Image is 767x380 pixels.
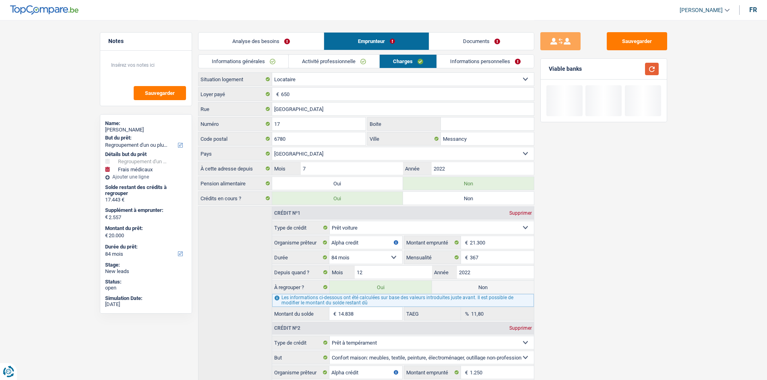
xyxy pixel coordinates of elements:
[272,281,330,294] label: À regrouper ?
[145,90,175,96] span: Sauvegarder
[105,279,187,285] div: Status:
[272,192,403,205] label: Oui
[289,55,379,68] a: Activité professionnelle
[355,266,432,279] input: MM
[432,281,534,294] label: Non
[461,236,470,249] span: €
[404,251,461,264] label: Mensualité
[198,192,272,205] label: Crédits en cours ?
[105,295,187,302] div: Simulation Date:
[198,88,272,101] label: Loyer payé
[198,73,272,86] label: Situation logement
[272,351,330,364] label: But
[272,294,533,307] div: Les informations ci-dessous ont été calculées sur base des valeurs introduites juste avant. Il es...
[329,307,338,320] span: €
[272,162,301,175] label: Mois
[198,132,272,145] label: Code postal
[432,162,533,175] input: AAAA
[272,366,329,379] label: Organisme prêteur
[461,366,470,379] span: €
[429,33,534,50] a: Documents
[749,6,757,14] div: fr
[272,211,302,216] div: Crédit nº1
[105,301,187,308] div: [DATE]
[437,55,534,68] a: Informations personnelles
[461,251,470,264] span: €
[330,266,355,279] label: Mois
[105,197,187,203] div: 17.443 €
[198,55,289,68] a: Informations générales
[105,174,187,180] div: Ajouter une ligne
[272,88,281,101] span: €
[403,162,432,175] label: Année
[272,236,329,249] label: Organisme prêteur
[105,285,187,291] div: open
[105,225,185,232] label: Montant du prêt:
[105,135,185,141] label: But du prêt:
[404,236,461,249] label: Montant emprunté
[198,177,272,190] label: Pension alimentaire
[403,192,534,205] label: Non
[10,5,79,15] img: TopCompare Logo
[105,151,187,158] div: Détails but du prêt
[461,307,471,320] span: %
[272,177,403,190] label: Oui
[272,266,330,279] label: Depuis quand ?
[507,211,534,216] div: Supprimer
[432,266,457,279] label: Année
[198,33,324,50] a: Analyse des besoins
[272,336,330,349] label: Type de crédit
[507,326,534,331] div: Supprimer
[198,103,272,115] label: Rue
[324,33,429,50] a: Emprunteur
[198,147,272,160] label: Pays
[272,251,329,264] label: Durée
[404,307,461,320] label: TAEG
[301,162,403,175] input: MM
[607,32,667,50] button: Sauvegarder
[549,66,582,72] div: Viable banks
[105,214,108,220] span: €
[105,232,108,239] span: €
[368,117,441,130] label: Boite
[105,120,187,127] div: Name:
[105,127,187,133] div: [PERSON_NAME]
[134,86,186,100] button: Sauvegarder
[404,366,461,379] label: Montant emprunté
[380,55,436,68] a: Charges
[673,4,730,17] a: [PERSON_NAME]
[272,307,329,320] label: Montant du solde
[680,7,723,14] span: [PERSON_NAME]
[105,262,187,268] div: Stage:
[105,184,187,197] div: Solde restant des crédits à regrouper
[198,117,272,130] label: Numéro
[272,221,330,234] label: Type de crédit
[330,281,432,294] label: Oui
[272,326,302,331] div: Crédit nº2
[457,266,534,279] input: AAAA
[105,268,187,275] div: New leads
[368,132,441,145] label: Ville
[108,38,184,45] h5: Notes
[105,207,185,214] label: Supplément à emprunter:
[403,177,534,190] label: Non
[105,244,185,250] label: Durée du prêt:
[198,162,272,175] label: À cette adresse depuis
